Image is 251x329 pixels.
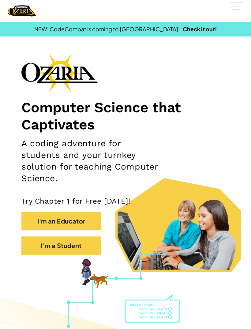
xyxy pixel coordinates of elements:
a: Check it out! [183,25,217,33]
button: I'm a Student [21,236,101,255]
a: Ozaria by CodeCombat logo [8,5,36,17]
h1: Computer Science that Captivates [21,99,230,133]
button: I'm an Educator [21,212,101,230]
p: Try Chapter 1 for Free [DATE]! [21,197,230,206]
span: NEW! CodeCombat is coming to [GEOGRAPHIC_DATA]! [34,25,180,33]
h2: A coding adventure for students and your turnkey solution for teaching Computer Science. [21,138,161,184]
img: Home [8,5,36,17]
img: Ozaria branding logo [21,53,98,93]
